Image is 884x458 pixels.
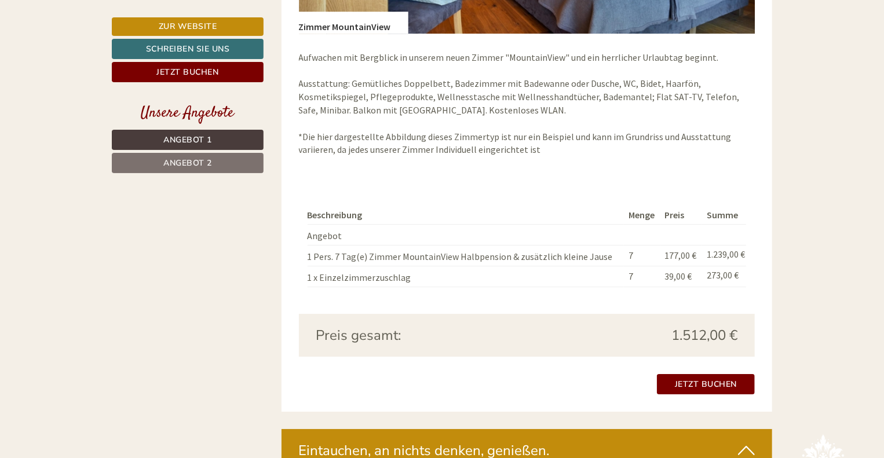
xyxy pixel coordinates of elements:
[112,39,264,59] a: Schreiben Sie uns
[702,206,746,224] th: Summe
[624,266,660,287] td: 7
[299,12,408,34] div: Zimmer MountainView
[665,250,697,261] span: 177,00 €
[163,134,212,145] span: Angebot 1
[308,266,624,287] td: 1 x Einzelzimmerzuschlag
[198,9,259,28] div: Mittwoch
[112,102,264,124] div: Unsere Angebote
[308,325,527,345] div: Preis gesamt:
[624,206,660,224] th: Menge
[308,245,624,266] td: 1 Pers. 7 Tag(e) Zimmer MountainView Halbpension & zusätzlich kleine Jause
[299,51,755,157] p: Aufwachen mit Bergblick in unserem neuen Zimmer "MountainView" und ein herrlicher Urlaubtag begin...
[702,266,746,287] td: 273,00 €
[665,270,692,282] span: 39,00 €
[163,157,212,168] span: Angebot 2
[702,245,746,266] td: 1.239,00 €
[308,206,624,224] th: Beschreibung
[624,245,660,266] td: 7
[308,225,624,246] td: Angebot
[660,206,703,224] th: Preis
[671,325,737,345] span: 1.512,00 €
[17,56,178,64] small: 11:32
[17,34,178,43] div: [GEOGRAPHIC_DATA]
[387,305,456,325] button: Senden
[112,17,264,36] a: Zur Website
[112,62,264,82] a: Jetzt buchen
[9,31,184,67] div: Guten Tag, wie können wir Ihnen helfen?
[657,374,755,394] a: Jetzt buchen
